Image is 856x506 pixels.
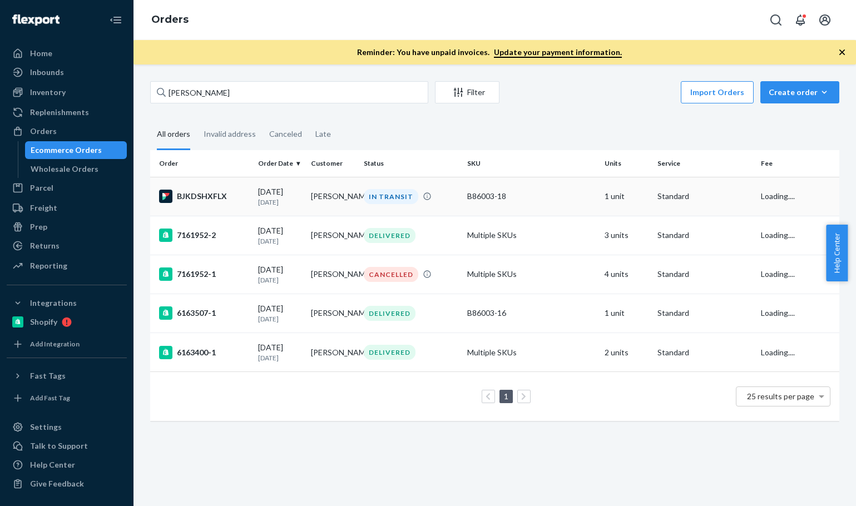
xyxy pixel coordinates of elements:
td: Loading.... [756,255,839,294]
div: Help Center [30,459,75,470]
a: Inventory [7,83,127,101]
button: Open notifications [789,9,812,31]
div: B86003-18 [467,191,596,202]
div: Give Feedback [30,478,84,489]
button: Fast Tags [7,367,127,385]
td: Multiple SKUs [463,333,601,372]
td: Loading.... [756,216,839,255]
td: [PERSON_NAME] [306,216,359,255]
div: Settings [30,421,62,433]
div: Returns [30,240,60,251]
div: DELIVERED [364,345,415,360]
div: DELIVERED [364,228,415,243]
p: Standard [657,307,752,319]
div: Late [315,120,331,148]
p: Standard [657,347,752,358]
div: Talk to Support [30,440,88,452]
th: SKU [463,150,601,177]
button: Open account menu [814,9,836,31]
a: Replenishments [7,103,127,121]
div: All orders [157,120,190,150]
p: Standard [657,191,752,202]
a: Settings [7,418,127,436]
span: 25 results per page [747,391,814,401]
div: [DATE] [258,186,302,207]
td: Multiple SKUs [463,255,601,294]
button: Open Search Box [765,9,787,31]
div: Freight [30,202,57,214]
td: 4 units [600,255,653,294]
a: Freight [7,199,127,217]
div: Invalid address [204,120,256,148]
div: 6163507-1 [159,306,249,320]
th: Order [150,150,254,177]
th: Fee [756,150,839,177]
div: Prep [30,221,47,232]
td: Loading.... [756,177,839,216]
div: Orders [30,126,57,137]
td: Loading.... [756,333,839,372]
th: Status [359,150,463,177]
p: [DATE] [258,314,302,324]
div: Add Integration [30,339,80,349]
div: Integrations [30,297,77,309]
div: Canceled [269,120,302,148]
div: Home [30,48,52,59]
td: 1 unit [600,294,653,333]
input: Search orders [150,81,428,103]
td: Multiple SKUs [463,216,601,255]
a: Orders [151,13,189,26]
button: Import Orders [681,81,754,103]
div: 7161952-1 [159,267,249,281]
div: 7161952-2 [159,229,249,242]
div: DELIVERED [364,306,415,321]
a: Wholesale Orders [25,160,127,178]
a: Add Integration [7,335,127,353]
button: Help Center [826,225,848,281]
div: CANCELLED [364,267,418,282]
button: Give Feedback [7,475,127,493]
div: Create order [769,87,831,98]
a: Update your payment information. [494,47,622,58]
a: Page 1 is your current page [502,391,511,401]
div: Replenishments [30,107,89,118]
div: Reporting [30,260,67,271]
div: BJKDSHXFLX [159,190,249,203]
td: [PERSON_NAME] [306,177,359,216]
a: Home [7,44,127,62]
div: Inbounds [30,67,64,78]
a: Help Center [7,456,127,474]
button: Create order [760,81,839,103]
td: Loading.... [756,294,839,333]
p: [DATE] [258,236,302,246]
th: Service [653,150,756,177]
div: Inventory [30,87,66,98]
ol: breadcrumbs [142,4,197,36]
a: Returns [7,237,127,255]
td: [PERSON_NAME] [306,294,359,333]
td: 1 unit [600,177,653,216]
div: Ecommerce Orders [31,145,102,156]
th: Order Date [254,150,306,177]
a: Prep [7,218,127,236]
div: [DATE] [258,342,302,363]
button: Integrations [7,294,127,312]
th: Units [600,150,653,177]
div: Shopify [30,316,57,328]
div: [DATE] [258,264,302,285]
td: 3 units [600,216,653,255]
button: Close Navigation [105,9,127,31]
td: [PERSON_NAME] [306,255,359,294]
a: Talk to Support [7,437,127,455]
a: Shopify [7,313,127,331]
div: Add Fast Tag [30,393,70,403]
a: Reporting [7,257,127,275]
div: Parcel [30,182,53,194]
a: Add Fast Tag [7,389,127,407]
div: Wholesale Orders [31,163,98,175]
td: 2 units [600,333,653,372]
div: IN TRANSIT [364,189,418,204]
div: Customer [311,158,355,168]
div: 6163400-1 [159,346,249,359]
